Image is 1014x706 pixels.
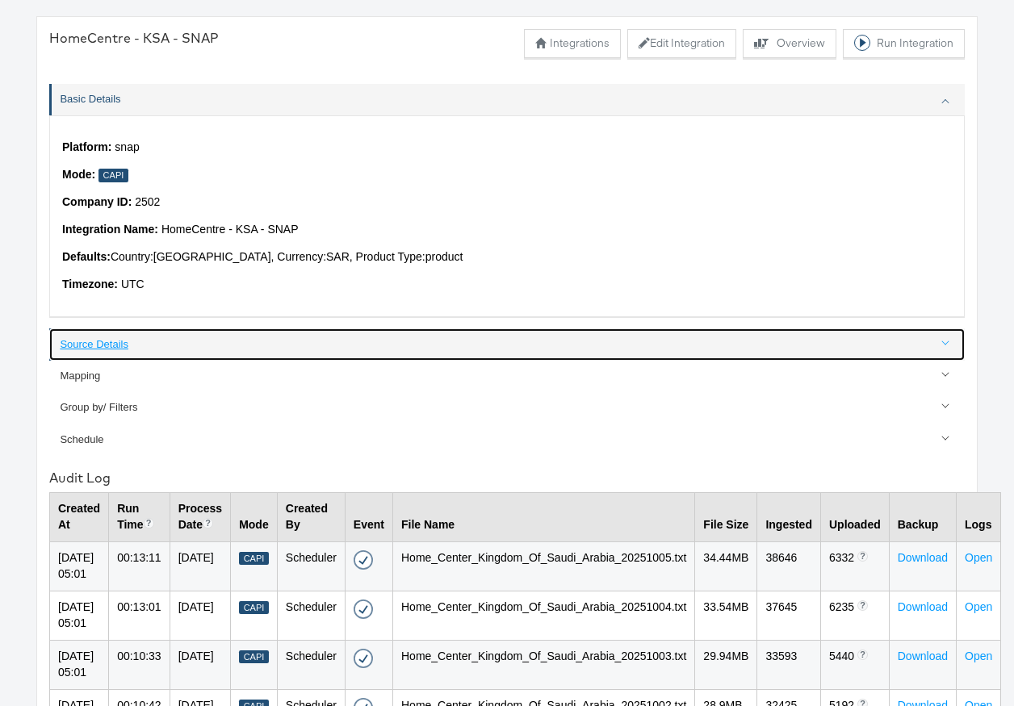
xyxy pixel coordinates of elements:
[60,432,956,448] div: Schedule
[820,492,889,541] th: Uploaded
[49,29,219,48] div: HomeCentre - KSA - SNAP
[50,591,109,640] td: [DATE] 05:01
[843,29,965,58] button: Run Integration
[898,650,948,662] a: Download
[965,551,992,564] a: Open
[757,591,821,640] td: 37645
[62,249,952,265] p: Country: [GEOGRAPHIC_DATA] , Currency: SAR , Product Type: product
[239,650,269,664] div: Capi
[50,541,109,591] td: [DATE] 05:01
[170,492,230,541] th: Process Date
[965,650,992,662] a: Open
[98,169,128,182] div: Capi
[60,92,956,107] div: Basic Details
[392,591,694,640] td: Home_Center_Kingdom_Of_Saudi_Arabia_20251004.txt
[170,640,230,689] td: [DATE]
[50,640,109,689] td: [DATE] 05:01
[60,400,956,416] div: Group by/ Filters
[49,361,965,392] a: Mapping
[49,328,965,360] a: Source Details
[898,551,948,564] a: Download
[170,541,230,591] td: [DATE]
[392,492,694,541] th: File Name
[62,140,111,153] strong: Platform:
[820,591,889,640] td: 6235
[277,492,345,541] th: Created By
[60,337,956,353] div: Source Details
[695,541,757,591] td: 34.44 MB
[62,250,111,263] strong: Defaults:
[820,541,889,591] td: 6332
[50,492,109,541] th: Created At
[695,492,757,541] th: File Size
[62,277,952,293] p: UTC
[109,591,170,640] td: 00:13:01
[49,424,965,455] a: Schedule
[109,492,170,541] th: Run Time
[60,369,956,384] div: Mapping
[743,29,836,58] button: Overview
[49,84,965,115] a: Basic Details
[695,591,757,640] td: 33.54 MB
[239,601,269,615] div: Capi
[231,492,278,541] th: Mode
[62,168,95,181] strong: Mode:
[62,195,132,208] strong: Company ID:
[757,541,821,591] td: 38646
[757,640,821,689] td: 33593
[49,115,965,316] div: Basic Details
[957,492,1001,541] th: Logs
[277,591,345,640] td: Scheduler
[62,278,118,290] strong: Timezone:
[62,222,952,238] p: HomeCentre - KSA - SNAP
[392,640,694,689] td: Home_Center_Kingdom_Of_Saudi_Arabia_20251003.txt
[239,552,269,566] div: Capi
[627,29,736,58] button: Edit Integration
[49,469,965,487] div: Audit Log
[965,600,992,613] a: Open
[109,640,170,689] td: 00:10:33
[898,600,948,613] a: Download
[62,140,952,156] p: snap
[392,541,694,591] td: Home_Center_Kingdom_Of_Saudi_Arabia_20251005.txt
[345,492,392,541] th: Event
[277,640,345,689] td: Scheduler
[170,591,230,640] td: [DATE]
[62,194,952,211] p: 2502
[524,29,621,58] button: Integrations
[889,492,956,541] th: Backup
[109,541,170,591] td: 00:13:11
[62,223,158,236] strong: Integration Name:
[277,541,345,591] td: Scheduler
[49,392,965,424] a: Group by/ Filters
[757,492,821,541] th: Ingested
[820,640,889,689] td: 5440
[695,640,757,689] td: 29.94 MB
